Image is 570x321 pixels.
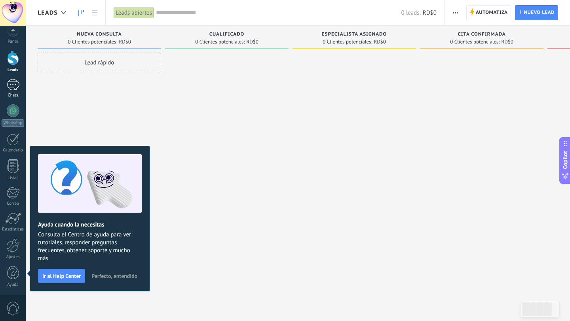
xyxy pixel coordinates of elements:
span: Nuevo lead [524,6,555,20]
div: Correo [2,201,25,206]
a: Leads [74,5,88,21]
h2: Ayuda cuando la necesitas [38,221,142,228]
span: Cualificado [209,32,245,37]
span: Consulta el Centro de ayuda para ver tutoriales, responder preguntas frecuentes, obtener soporte ... [38,231,142,262]
div: Estadísticas [2,227,25,232]
div: Cualificado [169,32,285,38]
a: Lista [88,5,101,21]
span: 0 Clientes potenciales: [68,40,117,44]
span: Cita confirmada [458,32,505,37]
span: Ir al Help Center [42,273,81,279]
div: Ayuda [2,282,25,287]
div: Listas [2,176,25,181]
span: 0 Clientes potenciales: [323,40,372,44]
span: RD$0 [119,40,131,44]
span: Automatiza [476,6,508,20]
span: Especialista asignado [322,32,387,37]
div: Panel [2,39,25,44]
div: Lead rápido [38,53,161,72]
span: 0 Clientes potenciales: [450,40,500,44]
button: Más [450,5,461,20]
span: RD$0 [374,40,386,44]
div: Leads [2,68,25,73]
span: 0 leads: [401,9,421,17]
div: Ajustes [2,255,25,260]
a: Automatiza [466,5,511,20]
span: RD$0 [246,40,258,44]
a: Nuevo lead [515,5,558,20]
div: Chats [2,93,25,98]
span: 0 Clientes potenciales: [195,40,245,44]
span: Perfecto, entendido [91,273,137,279]
div: WhatsApp [2,119,24,127]
div: Especialista asignado [296,32,412,38]
span: RD$0 [423,9,437,17]
button: Ir al Help Center [38,269,85,283]
div: Calendario [2,148,25,153]
div: Leads abiertos [114,7,154,19]
span: RD$0 [501,40,513,44]
span: Nueva consulta [77,32,122,37]
button: Perfecto, entendido [88,270,141,282]
span: Leads [38,9,58,17]
div: Cita confirmada [424,32,540,38]
div: Nueva consulta [42,32,157,38]
span: Copilot [561,151,569,169]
